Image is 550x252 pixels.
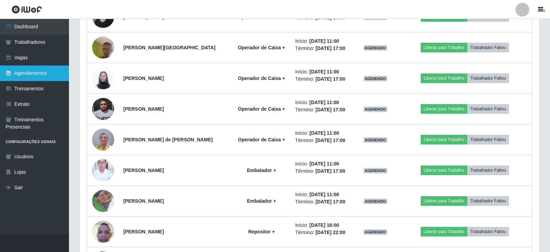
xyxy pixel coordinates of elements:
strong: Embalador + [247,198,276,204]
strong: [PERSON_NAME] [123,198,164,204]
li: Término: [295,75,349,83]
strong: [PERSON_NAME] [123,14,164,20]
button: Liberar para Trabalho [421,73,467,83]
li: Término: [295,229,349,236]
li: Término: [295,137,349,144]
span: AGENDADO [363,45,388,51]
time: [DATE] 17:00 [316,168,345,174]
button: Trabalhador Faltou [467,135,509,144]
li: Início: [295,130,349,137]
li: Início: [295,222,349,229]
strong: Operador de Caixa + [238,75,285,81]
time: [DATE] 17:00 [316,138,345,143]
li: Término: [295,106,349,113]
button: Liberar para Trabalho [421,165,467,175]
strong: [PERSON_NAME] [123,168,164,173]
time: [DATE] 16:00 [309,222,339,228]
img: 1734563088725.jpeg [92,125,114,154]
button: Liberar para Trabalho [421,135,467,144]
strong: [PERSON_NAME] [123,106,164,112]
strong: [PERSON_NAME][GEOGRAPHIC_DATA] [123,45,216,50]
button: Liberar para Trabalho [421,196,467,206]
li: Término: [295,198,349,205]
span: AGENDADO [363,76,388,81]
span: AGENDADO [363,168,388,173]
time: [DATE] 11:00 [309,38,339,44]
li: Início: [295,99,349,106]
time: [DATE] 22:00 [316,230,345,235]
time: [DATE] 11:00 [309,130,339,136]
time: [DATE] 11:00 [309,100,339,105]
span: AGENDADO [363,107,388,112]
li: Início: [295,38,349,45]
li: Início: [295,160,349,168]
button: Liberar para Trabalho [421,43,467,52]
li: Término: [295,168,349,175]
strong: Repositor + [248,229,275,234]
button: Liberar para Trabalho [421,227,467,236]
button: Liberar para Trabalho [421,104,467,114]
img: 1742995896135.jpeg [92,23,114,72]
strong: Operador de Caixa + [238,137,285,142]
button: Trabalhador Faltou [467,73,509,83]
img: 1712327669024.jpeg [92,63,114,93]
strong: Operador de Caixa + [238,14,285,20]
img: 1749852660115.jpeg [92,217,114,246]
img: CoreUI Logo [11,5,42,14]
time: [DATE] 11:00 [309,192,339,197]
time: [DATE] 11:00 [309,69,339,74]
strong: Embalador + [247,168,276,173]
li: Término: [295,45,349,52]
time: [DATE] 17:00 [316,107,345,112]
span: AGENDADO [363,137,388,143]
li: Início: [295,68,349,75]
time: [DATE] 17:00 [316,46,345,51]
strong: [PERSON_NAME] [123,75,164,81]
button: Trabalhador Faltou [467,196,509,206]
button: Trabalhador Faltou [467,43,509,52]
strong: Operador de Caixa + [238,106,285,112]
strong: [PERSON_NAME] [123,229,164,234]
span: AGENDADO [363,229,388,235]
strong: Operador de Caixa + [238,45,285,50]
li: Início: [295,191,349,198]
span: AGENDADO [363,199,388,204]
img: 1736170537565.jpeg [92,157,114,184]
time: [DATE] 11:00 [309,161,339,167]
img: 1757074441917.jpeg [92,181,114,221]
time: [DATE] 17:00 [316,199,345,204]
strong: [PERSON_NAME] de [PERSON_NAME] [123,137,213,142]
button: Trabalhador Faltou [467,104,509,114]
button: Trabalhador Faltou [467,227,509,236]
time: [DATE] 17:00 [316,76,345,82]
img: 1718553093069.jpeg [92,94,114,123]
button: Trabalhador Faltou [467,165,509,175]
